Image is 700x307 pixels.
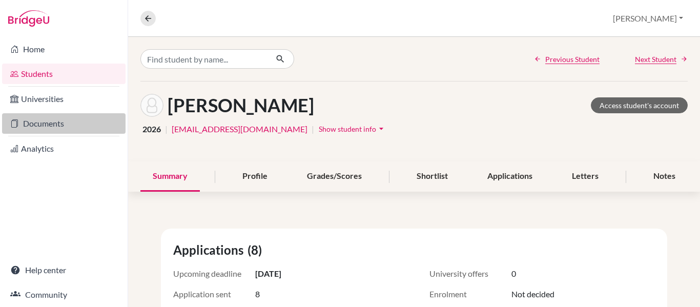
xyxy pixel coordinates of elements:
[635,54,676,65] span: Next Student
[173,288,255,300] span: Application sent
[140,161,200,192] div: Summary
[173,241,248,259] span: Applications
[404,161,460,192] div: Shortlist
[2,89,126,109] a: Universities
[255,268,281,280] span: [DATE]
[312,123,314,135] span: |
[318,121,387,137] button: Show student infoarrow_drop_down
[172,123,307,135] a: [EMAIL_ADDRESS][DOMAIN_NAME]
[429,288,511,300] span: Enrolment
[319,125,376,133] span: Show student info
[591,97,688,113] a: Access student's account
[511,288,554,300] span: Not decided
[376,124,386,134] i: arrow_drop_down
[2,64,126,84] a: Students
[2,138,126,159] a: Analytics
[641,161,688,192] div: Notes
[475,161,545,192] div: Applications
[2,39,126,59] a: Home
[255,288,260,300] span: 8
[534,54,600,65] a: Previous Student
[165,123,168,135] span: |
[168,94,314,116] h1: [PERSON_NAME]
[560,161,611,192] div: Letters
[295,161,374,192] div: Grades/Scores
[140,49,267,69] input: Find student by name...
[2,284,126,305] a: Community
[142,123,161,135] span: 2026
[248,241,266,259] span: (8)
[635,54,688,65] a: Next Student
[608,9,688,28] button: [PERSON_NAME]
[545,54,600,65] span: Previous Student
[8,10,49,27] img: Bridge-U
[2,113,126,134] a: Documents
[429,268,511,280] span: University offers
[230,161,280,192] div: Profile
[173,268,255,280] span: Upcoming deadline
[511,268,516,280] span: 0
[2,260,126,280] a: Help center
[140,94,163,117] img: Alessandra Atala's avatar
